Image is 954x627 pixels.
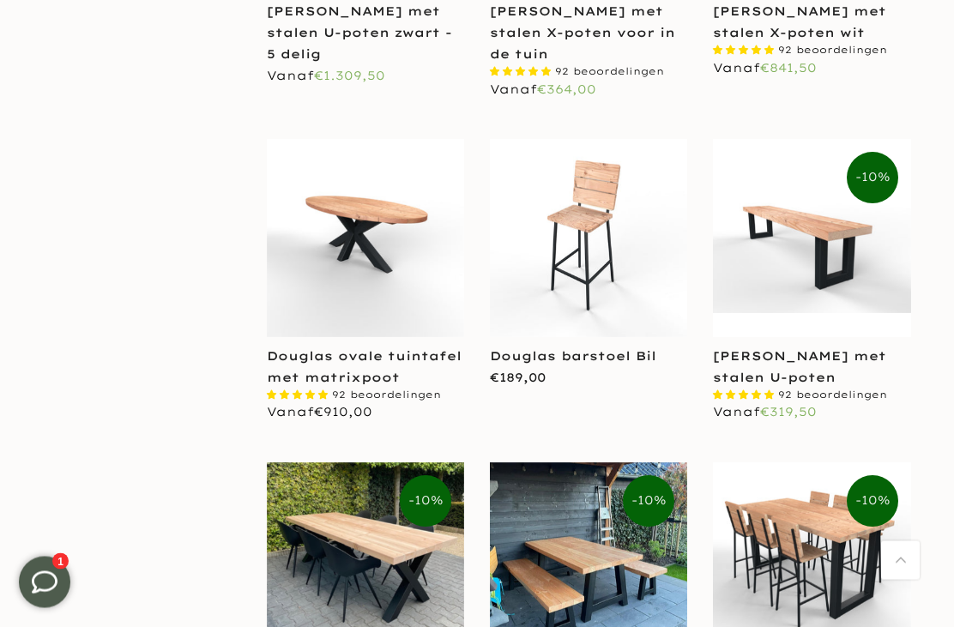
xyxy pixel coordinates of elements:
span: 4.87 stars [713,389,778,401]
iframe: toggle-frame [2,540,88,625]
span: 92 beoordelingen [555,66,664,78]
span: 92 beoordelingen [778,389,887,401]
span: 92 beoordelingen [332,389,441,401]
a: [PERSON_NAME] met stalen U-poten [713,349,886,386]
span: -10% [847,153,898,204]
span: €364,00 [537,82,596,98]
span: -10% [847,476,898,528]
a: [PERSON_NAME] met stalen X-poten voor in de tuin [490,4,675,63]
span: €1.309,50 [314,69,385,84]
img: Ovale douglas tuintafel - stalen matrixpoot zwart [267,140,464,337]
span: Vanaf [490,82,596,98]
span: Vanaf [713,61,817,76]
span: 92 beoordelingen [778,45,887,57]
span: -10% [400,476,451,528]
a: Terug naar boven [881,541,920,580]
span: Vanaf [267,69,385,84]
span: 4.87 stars [713,45,778,57]
span: Vanaf [267,405,372,420]
a: [PERSON_NAME] met stalen U-poten zwart - 5 delig [267,4,452,63]
a: Douglas ovale tuintafel met matrixpoot [267,349,462,386]
span: €841,50 [760,61,817,76]
span: €189,00 [490,371,546,386]
span: Vanaf [713,405,817,420]
span: €910,00 [314,405,372,420]
span: €319,50 [760,405,817,420]
span: 4.87 stars [267,389,332,401]
a: [PERSON_NAME] met stalen X-poten wit [713,4,886,41]
a: Douglas barstoel Bil [490,349,656,365]
span: -10% [623,476,674,528]
span: 4.87 stars [490,66,555,78]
